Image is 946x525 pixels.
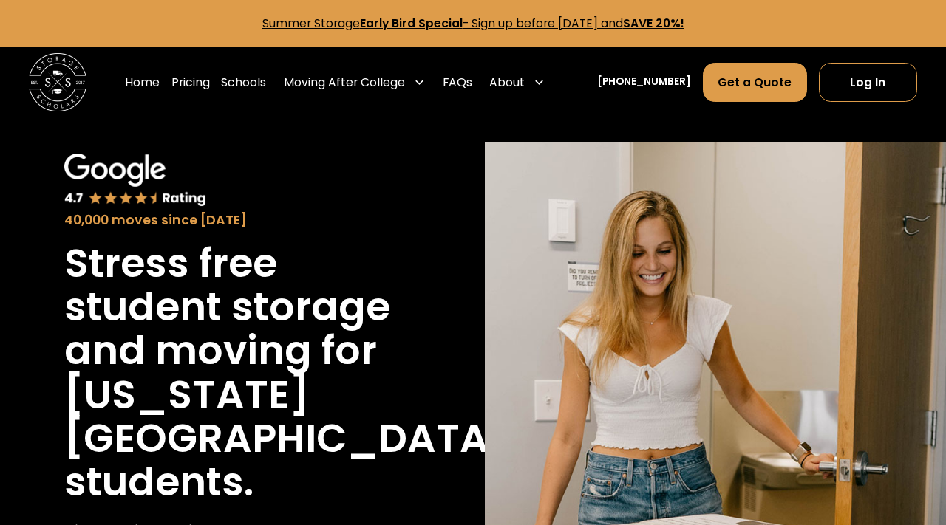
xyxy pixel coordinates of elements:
[64,373,508,460] h1: [US_STATE][GEOGRAPHIC_DATA]
[29,53,86,111] img: Storage Scholars main logo
[262,16,684,31] a: Summer StorageEarly Bird Special- Sign up before [DATE] andSAVE 20%!
[278,62,431,103] div: Moving After College
[703,63,807,102] a: Get a Quote
[221,62,266,103] a: Schools
[597,75,691,90] a: [PHONE_NUMBER]
[284,74,405,92] div: Moving After College
[443,62,472,103] a: FAQs
[360,16,463,31] strong: Early Bird Special
[125,62,160,103] a: Home
[623,16,684,31] strong: SAVE 20%!
[484,62,551,103] div: About
[64,241,397,373] h1: Stress free student storage and moving for
[64,460,253,504] h1: students.
[489,74,525,92] div: About
[171,62,210,103] a: Pricing
[819,63,917,102] a: Log In
[64,154,206,207] img: Google 4.7 star rating
[64,210,397,230] div: 40,000 moves since [DATE]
